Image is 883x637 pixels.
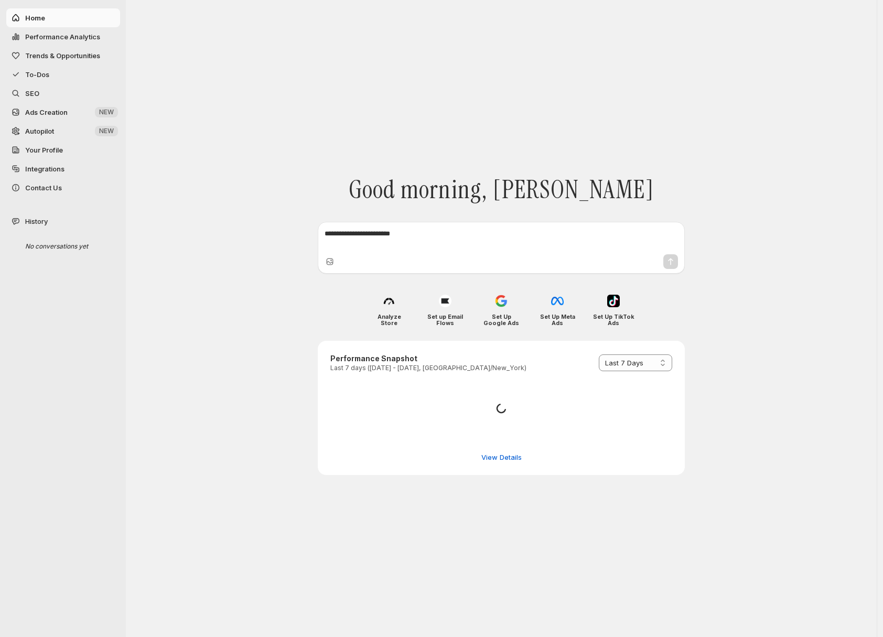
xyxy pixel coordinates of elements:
[25,216,48,226] span: History
[25,70,49,79] span: To-Dos
[6,122,120,141] a: Autopilot
[17,237,116,256] div: No conversations yet
[25,108,68,116] span: Ads Creation
[383,295,395,307] img: Analyze Store icon
[349,175,654,205] span: Good morning, [PERSON_NAME]
[99,127,114,135] span: NEW
[25,51,100,60] span: Trends & Opportunities
[6,65,120,84] button: To-Dos
[6,8,120,27] button: Home
[25,14,45,22] span: Home
[6,178,120,197] button: Contact Us
[25,146,63,154] span: Your Profile
[495,295,508,307] img: Set Up Google Ads icon
[330,364,526,372] p: Last 7 days ([DATE] - [DATE], [GEOGRAPHIC_DATA]/New_York)
[25,127,54,135] span: Autopilot
[6,84,120,103] a: SEO
[439,295,451,307] img: Set up Email Flows icon
[551,295,564,307] img: Set Up Meta Ads icon
[593,314,634,326] h4: Set Up TikTok Ads
[6,159,120,178] a: Integrations
[6,27,120,46] button: Performance Analytics
[6,103,120,122] button: Ads Creation
[425,314,466,326] h4: Set up Email Flows
[325,256,335,267] button: Upload image
[607,295,620,307] img: Set Up TikTok Ads icon
[6,141,120,159] a: Your Profile
[475,449,528,466] button: View detailed performance
[537,314,578,326] h4: Set Up Meta Ads
[25,89,39,98] span: SEO
[6,46,120,65] button: Trends & Opportunities
[481,452,522,462] span: View Details
[481,314,522,326] h4: Set Up Google Ads
[99,108,114,116] span: NEW
[25,33,100,41] span: Performance Analytics
[330,353,526,364] h3: Performance Snapshot
[25,165,64,173] span: Integrations
[25,183,62,192] span: Contact Us
[369,314,410,326] h4: Analyze Store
